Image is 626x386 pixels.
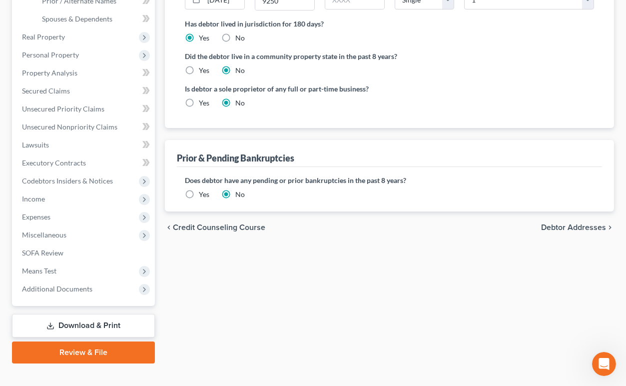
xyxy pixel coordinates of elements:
div: Sharon says… [8,141,192,164]
div: Close [175,4,193,22]
iframe: Intercom live chat [592,352,616,376]
label: Yes [199,65,209,75]
div: OK [174,124,184,134]
button: Upload attachment [15,309,23,317]
span: Income [22,194,45,203]
button: go back [6,4,25,23]
div: Sharon says… [8,26,192,69]
a: SOFA Review [14,244,155,262]
div: So this message needs to be changed: "Kick your feet up. We’ll take it from here. Your case will ... [36,164,192,269]
span: Secured Claims [22,86,70,95]
i: chevron_left [165,223,173,231]
label: No [235,98,245,108]
div: Prior & Pending Bankruptcies [177,152,294,164]
span: Means Test [22,266,56,275]
label: Does debtor have any pending or prior bankruptcies in the past 8 years? [185,175,594,185]
label: Did the debtor live in a community property state in the past 8 years? [185,51,594,61]
span: Spouses & Dependents [42,14,112,23]
span: Expenses [22,212,50,221]
span: Real Property [22,32,65,41]
button: Debtor Addresses chevron_right [541,223,614,231]
textarea: Message… [8,288,191,305]
div: Filing complete! [128,276,184,286]
a: Review & File [12,341,155,363]
span: Miscellaneous [22,230,66,239]
a: Secured Claims [14,82,155,100]
label: Yes [199,189,209,199]
div: Sharon says… [8,118,192,141]
div: Uploading now. [122,141,192,163]
button: chevron_left Credit Counseling Course [165,223,265,231]
span: Unsecured Nonpriority Claims [22,122,117,131]
i: chevron_right [606,223,614,231]
a: Download & Print [12,314,155,337]
label: Has debtor lived in jurisdiction for 180 days? [185,18,594,29]
div: So this message needs to be changed: "Kick your feet up. We’ll take it from here. Your case will ... [44,170,184,209]
div: OK [166,118,192,140]
div: Uploading now. [130,147,184,157]
a: Unsecured Nonpriority Claims [14,118,155,136]
div: Filing complete! [120,270,192,292]
span: Property Analysis [22,68,77,77]
img: Profile image for Operator [28,5,44,21]
a: Executory Contracts [14,154,155,172]
div: Sharon says… [8,164,192,270]
a: Property Analysis [14,64,155,82]
a: Unsecured Priority Claims [14,100,155,118]
span: Codebtors Insiders & Notices [22,176,113,185]
span: Lawsuits [22,140,49,149]
label: No [235,65,245,75]
button: Home [156,4,175,23]
div: Profile image for undefined [93,27,103,37]
div: was added to the conversation [14,39,186,57]
button: Gif picker [47,309,55,317]
label: Yes [199,33,209,43]
span: Debtor Addresses [541,223,606,231]
div: Sharon says… [8,270,192,300]
button: Emoji picker [31,309,39,317]
p: The team can also help [48,12,124,22]
b: [EMAIL_ADDRESS][DOMAIN_NAME] [15,40,133,47]
button: Send a message… [171,305,187,321]
span: Unsecured Priority Claims [22,104,104,113]
label: No [235,189,245,199]
span: Personal Property [22,50,79,59]
label: No [235,33,245,43]
div: Feel free to close this window and you’ll get an email when complete. The case status will change... [44,214,184,263]
span: Credit Counseling Course [173,223,265,231]
div: Emma says… [8,69,192,118]
label: Yes [199,98,209,108]
div: Apologies, [PERSON_NAME]. Could you please try refreshing your page? That maintenance should be c... [16,75,156,104]
a: Spouses & Dependents [34,10,155,28]
button: Start recording [63,309,71,317]
span: SOFA Review [22,248,63,257]
label: Is debtor a sole proprietor of any full or part-time business? [185,83,384,94]
div: Apologies, [PERSON_NAME]. Could you please try refreshing your page? That maintenance should be c... [8,69,164,110]
span: Executory Contracts [22,158,86,167]
h1: Operator [48,5,84,12]
a: Lawsuits [14,136,155,154]
span: Additional Documents [22,284,92,293]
